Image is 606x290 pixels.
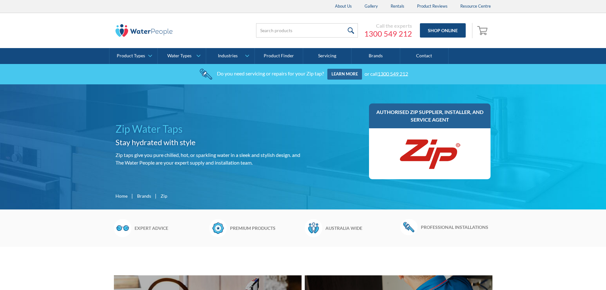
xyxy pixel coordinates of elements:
[154,192,157,200] div: |
[305,219,322,237] img: Waterpeople Symbol
[217,70,324,76] div: Do you need servicing or repairs for your Zip tap?
[378,70,408,76] a: 1300 549 212
[477,25,489,35] img: shopping cart
[364,23,412,29] div: Call the experts
[327,69,362,80] a: Learn more
[398,135,462,173] img: Zip
[158,48,206,64] a: Water Types
[218,53,238,59] div: Industries
[109,48,157,64] a: Product Types
[115,151,301,166] p: Zip taps give you pure chilled, hot, or sparkling water in a sleek and stylish design. and The Wa...
[167,53,192,59] div: Water Types
[131,192,134,200] div: |
[115,24,173,37] img: The Water People
[209,219,227,237] img: Badge
[421,224,492,230] h6: Professional installations
[256,23,358,38] input: Search products
[352,48,400,64] a: Brands
[206,48,254,64] a: Industries
[375,108,484,124] h3: Authorised Zip supplier, installer, and service agent
[230,225,302,231] h6: Premium products
[325,225,397,231] h6: Australia wide
[137,193,151,199] a: Brands
[400,48,449,64] a: Contact
[135,225,206,231] h6: Expert advice
[476,23,491,38] a: Open empty cart
[161,193,167,199] div: Zip
[400,219,418,235] img: Wrench
[114,219,131,237] img: Glasses
[115,193,128,199] a: Home
[303,48,352,64] a: Servicing
[117,53,145,59] div: Product Types
[364,29,412,39] a: 1300 549 212
[115,121,301,137] h1: Zip Water Taps
[365,70,408,76] div: or call
[420,23,466,38] a: Shop Online
[255,48,303,64] a: Product Finder
[115,137,301,148] h2: Stay hydrated with style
